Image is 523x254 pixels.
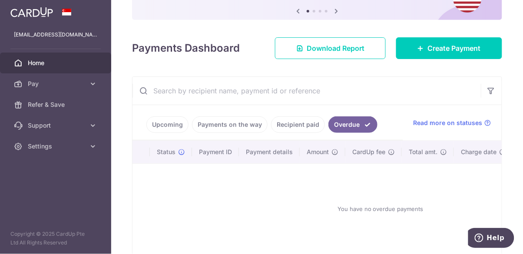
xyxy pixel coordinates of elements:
[352,148,385,156] span: CardUp fee
[468,228,514,250] iframe: Opens a widget where you can find more information
[28,59,85,67] span: Home
[396,37,502,59] a: Create Payment
[428,43,481,53] span: Create Payment
[275,37,386,59] a: Download Report
[192,141,239,163] th: Payment ID
[28,121,85,130] span: Support
[132,77,481,105] input: Search by recipient name, payment id or reference
[307,43,364,53] span: Download Report
[28,79,85,88] span: Pay
[157,148,175,156] span: Status
[239,141,300,163] th: Payment details
[328,116,377,133] a: Overdue
[132,40,240,56] h4: Payments Dashboard
[414,119,483,127] span: Read more on statuses
[192,116,268,133] a: Payments on the way
[271,116,325,133] a: Recipient paid
[28,142,85,151] span: Settings
[409,148,437,156] span: Total amt.
[307,148,329,156] span: Amount
[414,119,491,127] a: Read more on statuses
[461,148,497,156] span: Charge date
[146,116,189,133] a: Upcoming
[14,30,97,39] p: [EMAIL_ADDRESS][DOMAIN_NAME]
[28,100,85,109] span: Refer & Save
[10,7,53,17] img: CardUp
